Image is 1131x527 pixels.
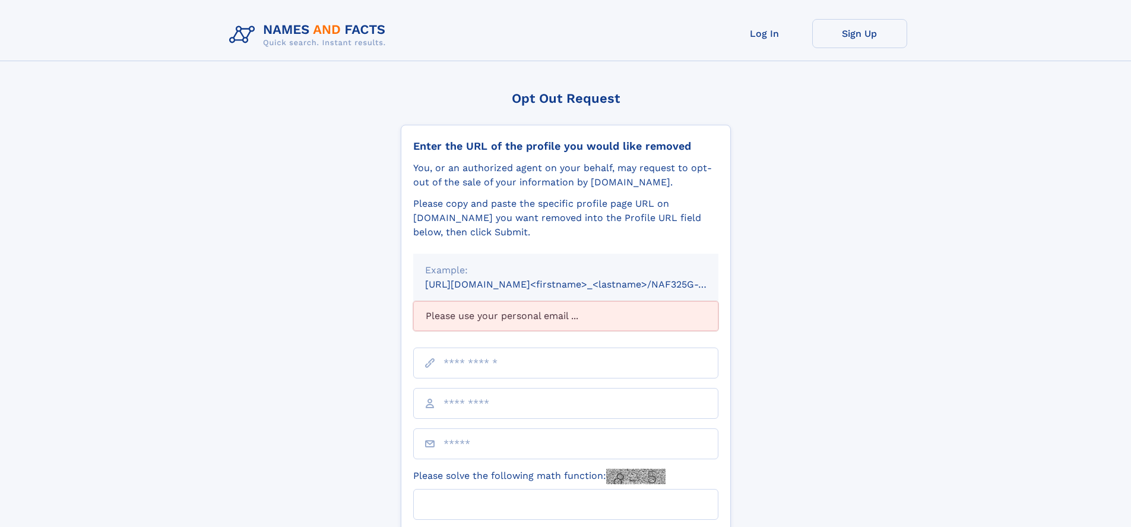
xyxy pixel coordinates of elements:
div: Example: [425,263,707,277]
a: Sign Up [812,19,907,48]
label: Please solve the following math function: [413,469,666,484]
small: [URL][DOMAIN_NAME]<firstname>_<lastname>/NAF325G-xxxxxxxx [425,279,741,290]
div: Please copy and paste the specific profile page URL on [DOMAIN_NAME] you want removed into the Pr... [413,197,718,239]
img: Logo Names and Facts [224,19,395,51]
div: Enter the URL of the profile you would like removed [413,140,718,153]
div: Opt Out Request [401,91,731,106]
a: Log In [717,19,812,48]
div: Please use your personal email ... [413,301,718,331]
div: You, or an authorized agent on your behalf, may request to opt-out of the sale of your informatio... [413,161,718,190]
